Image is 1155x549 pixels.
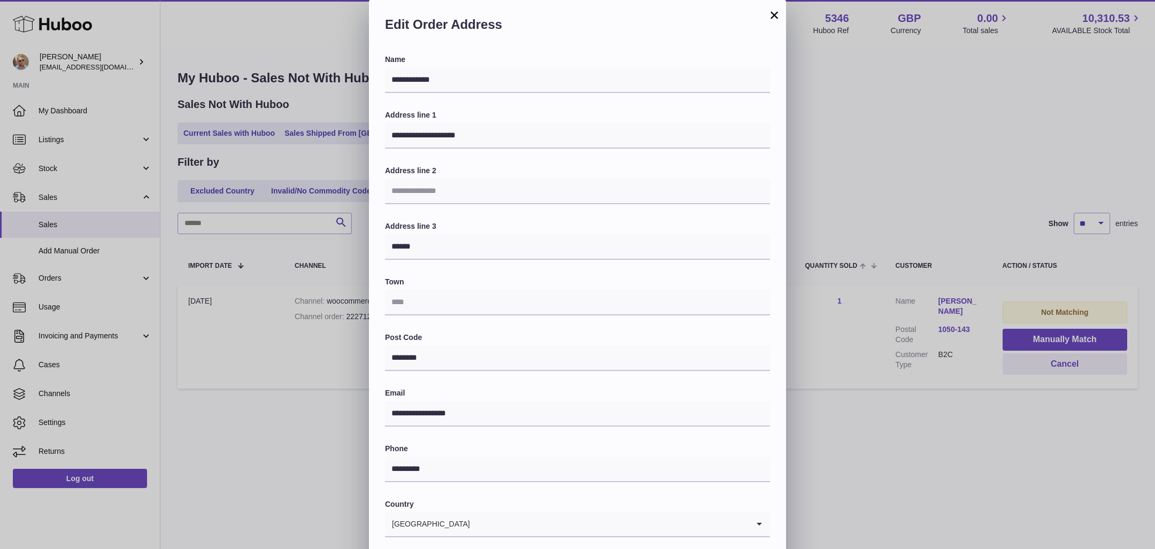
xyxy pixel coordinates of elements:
[385,166,770,176] label: Address line 2
[385,388,770,398] label: Email
[768,9,781,21] button: ×
[385,110,770,120] label: Address line 1
[471,512,749,536] input: Search for option
[385,221,770,231] label: Address line 3
[385,16,770,38] h2: Edit Order Address
[385,444,770,454] label: Phone
[385,499,770,509] label: Country
[385,512,770,537] div: Search for option
[385,512,471,536] span: [GEOGRAPHIC_DATA]
[385,55,770,65] label: Name
[385,277,770,287] label: Town
[385,333,770,343] label: Post Code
